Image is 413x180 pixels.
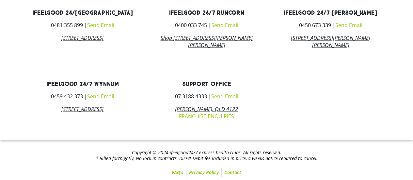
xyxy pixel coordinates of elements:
h3: 0459 432 373 | [25,94,140,99]
a: Send Email [335,22,362,29]
a: Shop [STREET_ADDRESS][PERSON_NAME][PERSON_NAME] [160,34,252,49]
i: [PERSON_NAME], QLD 4122 [175,106,238,113]
a: FRANCHISE ENQUIRIES [179,113,234,120]
a: Send Email [87,22,114,29]
a: ifeelgood 24/7 [PERSON_NAME] [284,9,377,17]
nav: Menu [3,168,410,177]
h3: 07 3188 4333 | [149,94,263,99]
a: [STREET_ADDRESS] [61,106,103,113]
a: Contact [222,168,244,177]
h3: Support Office [149,81,263,87]
a: ifeelgood 24/7 Runcorn [169,9,244,17]
a: [STREET_ADDRESS][PERSON_NAME][PERSON_NAME] [291,34,370,49]
a: Send Email [211,22,238,29]
a: Send Email [211,93,238,100]
a: ifeelgood 24/7 Wynnum [46,80,119,88]
a: [STREET_ADDRESS] [61,34,103,41]
a: Send Email [87,93,114,100]
h3: 0400 033 745 | [149,23,263,28]
h3: 0450 673 339 | [273,23,388,28]
h2: Copyright © 2024 ifeelgood24/7 express health clubs. All rights reserved. * Billed fortnightly, N... [3,149,410,161]
a: FAQ’s [169,168,186,177]
a: Privacy Policy [186,168,221,177]
h3: 0481 355 899 | [25,23,140,28]
a: ifeelgood 24/[GEOGRAPHIC_DATA] [32,9,133,17]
